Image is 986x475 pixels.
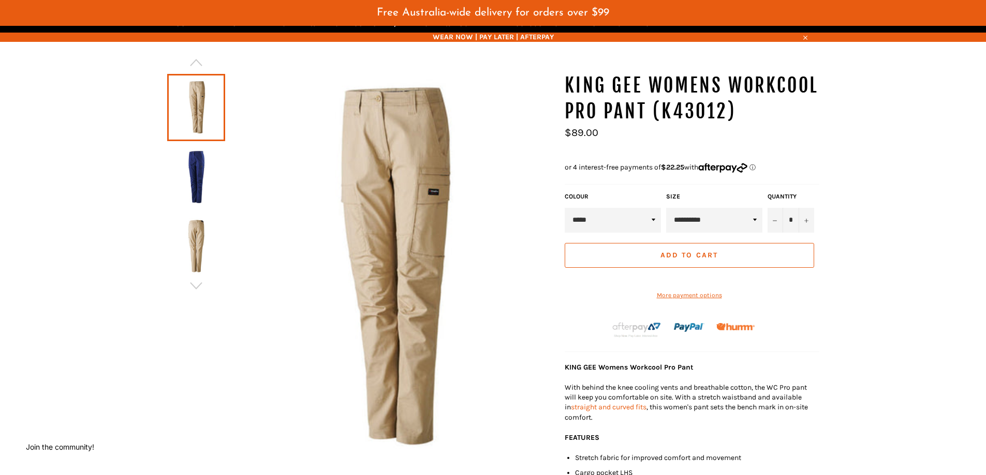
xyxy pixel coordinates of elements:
img: KING GEE Womens Workcool Pro Pant - Workin Gear [172,218,220,274]
span: Free Australia-wide delivery for orders over $99 [377,7,609,18]
a: straight and curved fits [571,403,646,411]
label: Size [666,192,762,201]
button: Reduce item quantity by one [768,208,783,233]
h1: KING GEE Womens Workcool Pro Pant (K43012) [565,73,819,124]
span: With behind the knee cooling vents and breathable cotton, the WC Pro pant will keep you comfortab... [565,383,807,412]
li: Stretch fabric for improved comfort and movement [575,453,819,463]
strong: FEATURES [565,433,599,442]
button: Increase item quantity by one [799,208,814,233]
label: COLOUR [565,192,661,201]
a: More payment options [565,291,814,300]
img: Humm_core_logo_RGB-01_300x60px_small_195d8312-4386-4de7-b182-0ef9b6303a37.png [716,323,755,331]
span: WEAR NOW | PAY LATER | AFTERPAY [167,32,819,42]
img: paypal.png [674,312,704,343]
img: KING GEE Womens Workcool Pro Pant - Workin Gear [172,148,220,205]
strong: KING GEE Womens Workcool Pro Pant [565,363,694,372]
img: Afterpay-Logo-on-dark-bg_large.png [611,321,662,339]
button: Join the community! [26,442,94,451]
button: Add to Cart [565,243,814,268]
span: $89.00 [565,127,598,139]
label: Quantity [768,192,814,201]
span: , this women's pant sets the bench mark in on-site comfort. [565,403,808,421]
img: KING GEE Womens Workcool Pro Pant (K43012) - Workin' Gear [225,73,554,462]
span: Add to Cart [660,251,718,259]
